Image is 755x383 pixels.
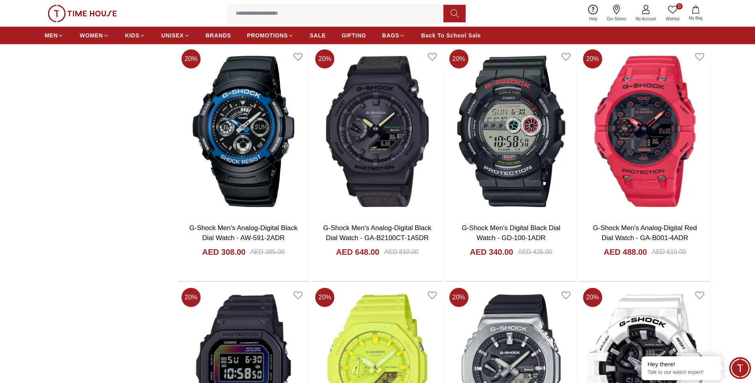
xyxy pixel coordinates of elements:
[48,5,117,22] img: ...
[315,49,334,68] span: 20 %
[206,28,231,43] a: BRANDS
[80,31,103,39] span: WOMEN
[604,246,647,258] h4: AED 488.00
[449,49,468,68] span: 20 %
[45,31,58,39] span: MEN
[632,16,659,22] span: My Account
[161,31,183,39] span: UNISEX
[676,3,683,10] span: 0
[181,49,201,68] span: 20 %
[336,246,379,258] h4: AED 648.00
[181,288,201,307] span: 20 %
[449,288,468,307] span: 20 %
[189,224,298,242] a: G-Shock Men's Analog-Digital Black Dial Watch - AW-591-2ADR
[661,3,684,23] a: 0Wishlist
[125,31,139,39] span: KIDS
[247,28,294,43] a: PROMOTIONS
[648,360,715,368] div: Hey there!
[310,31,326,39] span: SALE
[206,31,231,39] span: BRANDS
[202,246,246,258] h4: AED 308.00
[382,31,399,39] span: BAGS
[663,16,683,22] span: Wishlist
[247,31,288,39] span: PROMOTIONS
[341,31,366,39] span: GIFTING
[583,49,602,68] span: 20 %
[446,46,576,217] img: G-Shock Men's Digital Black Dial Watch - GD-100-1ADR
[125,28,145,43] a: KIDS
[312,46,442,217] img: G-Shock Men's Analog-Digital Black Dial Watch - GA-B2100CT-1A5DR
[580,46,710,217] img: G-Shock Men's Analog-Digital Red Dial Watch - GA-B001-4ADR
[729,357,751,379] div: Chat Widget
[45,28,64,43] a: MEN
[648,369,715,376] p: Talk to our watch expert!
[250,247,285,257] div: AED 385.00
[382,28,405,43] a: BAGS
[602,3,631,23] a: Our Stores
[518,247,552,257] div: AED 425.00
[462,224,560,242] a: G-Shock Men's Digital Black Dial Watch - GD-100-1ADR
[583,288,602,307] span: 20 %
[593,224,697,242] a: G-Shock Men's Analog-Digital Red Dial Watch - GA-B001-4ADR
[315,288,334,307] span: 20 %
[161,28,189,43] a: UNISEX
[421,31,481,39] span: Back To School Sale
[384,247,418,257] div: AED 810.00
[310,28,326,43] a: SALE
[421,28,481,43] a: Back To School Sale
[470,246,513,258] h4: AED 340.00
[586,16,601,22] span: Help
[686,15,706,21] span: My Bag
[604,16,629,22] span: Our Stores
[584,3,602,23] a: Help
[684,4,707,23] button: My Bag
[178,46,308,217] img: G-Shock Men's Analog-Digital Black Dial Watch - AW-591-2ADR
[80,28,109,43] a: WOMEN
[652,247,686,257] div: AED 610.00
[323,224,431,242] a: G-Shock Men's Analog-Digital Black Dial Watch - GA-B2100CT-1A5DR
[341,28,366,43] a: GIFTING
